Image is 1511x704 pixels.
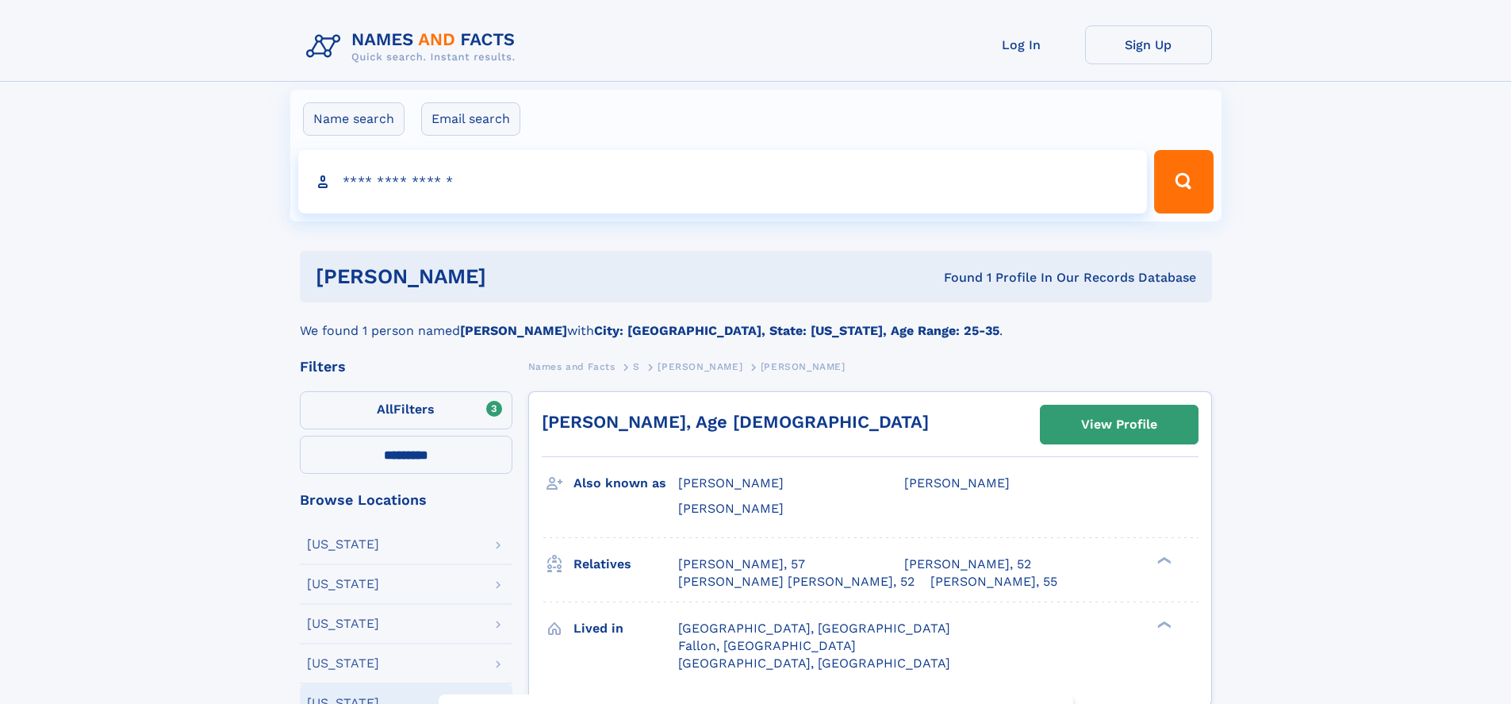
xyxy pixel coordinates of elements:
a: Sign Up [1085,25,1212,64]
div: ❯ [1153,555,1172,565]
div: [US_STATE] [307,617,379,630]
a: [PERSON_NAME], Age [DEMOGRAPHIC_DATA] [542,412,929,432]
a: [PERSON_NAME] [PERSON_NAME], 52 [678,573,915,591]
span: [PERSON_NAME] [678,475,784,490]
div: Browse Locations [300,493,512,507]
h3: Lived in [573,615,678,642]
a: View Profile [1041,406,1198,444]
span: [PERSON_NAME] [678,501,784,516]
a: [PERSON_NAME], 57 [678,556,805,573]
span: [GEOGRAPHIC_DATA], [GEOGRAPHIC_DATA] [678,621,950,636]
span: All [377,402,393,417]
div: View Profile [1081,406,1157,443]
div: [US_STATE] [307,578,379,591]
div: Filters [300,360,512,374]
span: [PERSON_NAME] [904,475,1010,490]
h3: Also known as [573,470,678,497]
img: Logo Names and Facts [300,25,528,68]
a: S [633,356,640,376]
a: [PERSON_NAME] [658,356,742,376]
div: ❯ [1153,619,1172,629]
button: Search Button [1154,150,1213,214]
span: [GEOGRAPHIC_DATA], [GEOGRAPHIC_DATA] [678,656,950,671]
div: We found 1 person named with . [300,302,1212,340]
b: [PERSON_NAME] [460,323,567,338]
span: [PERSON_NAME] [658,361,742,372]
input: search input [298,150,1148,214]
div: [US_STATE] [307,657,379,670]
label: Filters [300,391,512,429]
h3: Relatives [573,551,678,578]
span: S [633,361,640,372]
div: Found 1 Profile In Our Records Database [715,269,1196,287]
b: City: [GEOGRAPHIC_DATA], State: [US_STATE], Age Range: 25-35 [594,323,999,338]
label: Name search [303,102,405,136]
a: [PERSON_NAME], 55 [930,573,1057,591]
a: Names and Facts [528,356,616,376]
div: [US_STATE] [307,538,379,551]
span: Fallon, [GEOGRAPHIC_DATA] [678,638,856,653]
span: [PERSON_NAME] [761,361,846,372]
h1: [PERSON_NAME] [316,267,715,287]
a: Log In [958,25,1085,64]
label: Email search [421,102,520,136]
a: [PERSON_NAME], 52 [904,556,1031,573]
